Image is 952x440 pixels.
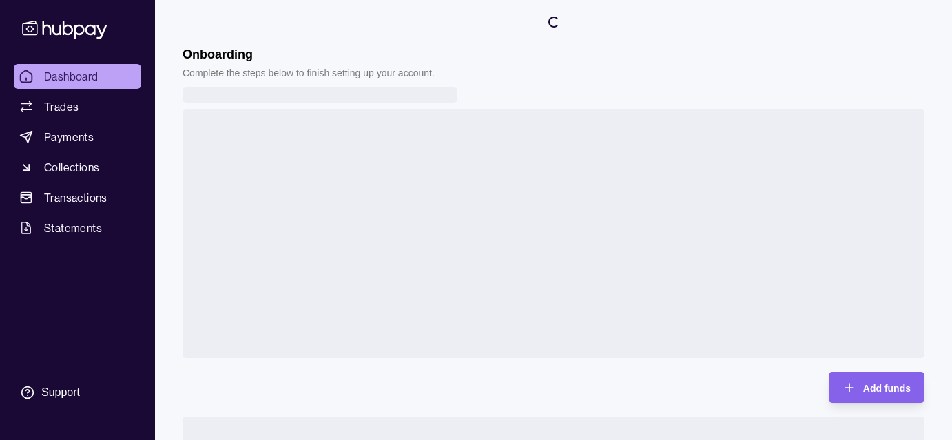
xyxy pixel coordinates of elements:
[44,189,107,206] span: Transactions
[14,64,141,89] a: Dashboard
[14,125,141,149] a: Payments
[183,47,435,62] h1: Onboarding
[14,216,141,240] a: Statements
[44,98,79,115] span: Trades
[14,185,141,210] a: Transactions
[44,220,102,236] span: Statements
[14,94,141,119] a: Trades
[14,378,141,407] a: Support
[44,68,99,85] span: Dashboard
[863,383,911,394] span: Add funds
[829,372,924,403] button: Add funds
[44,129,94,145] span: Payments
[14,155,141,180] a: Collections
[41,385,80,400] div: Support
[44,159,99,176] span: Collections
[183,65,435,81] p: Complete the steps below to finish setting up your account.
